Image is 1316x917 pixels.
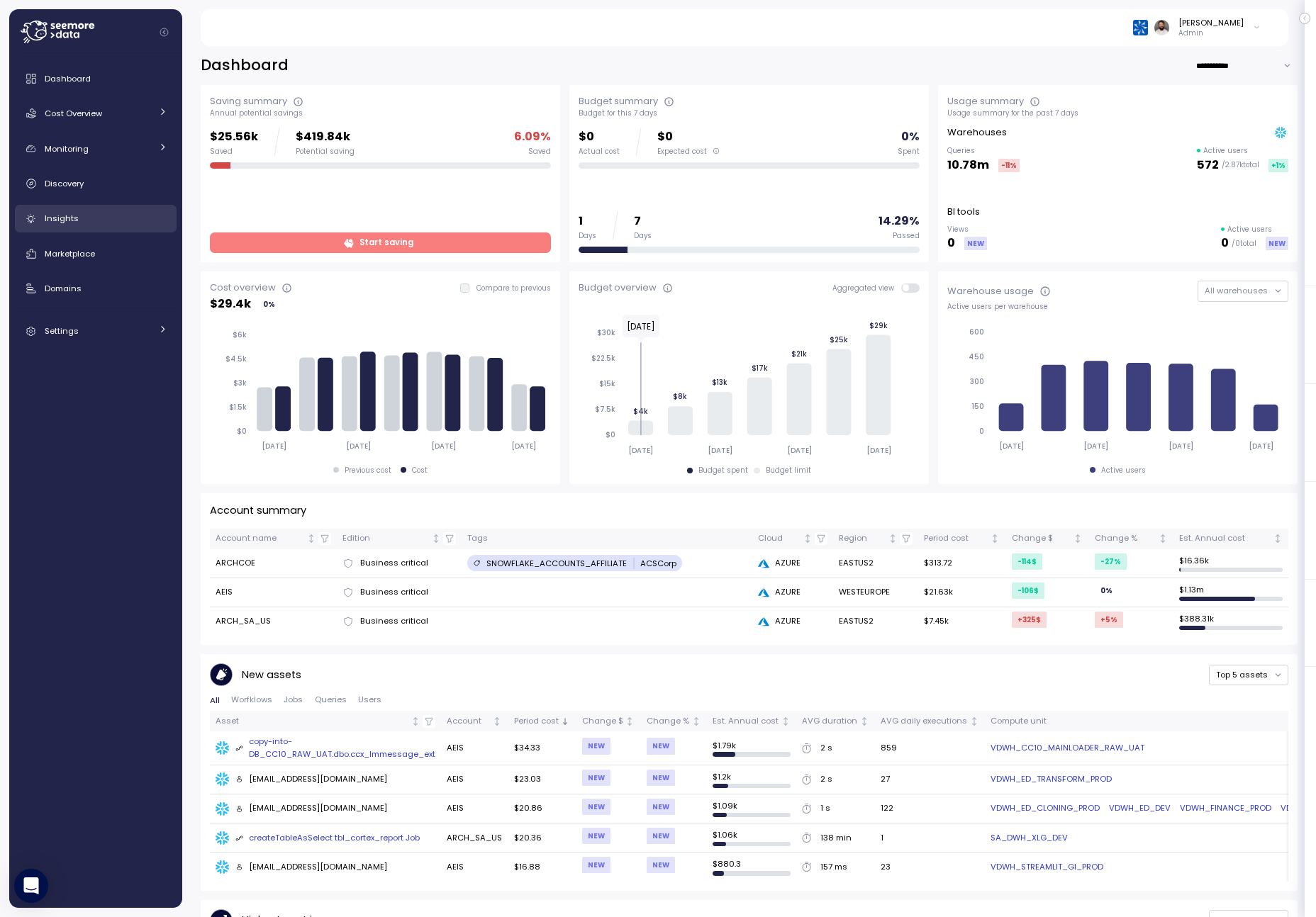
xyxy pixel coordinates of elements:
div: -11 % [998,159,1020,172]
tspan: $22.5k [591,354,615,363]
div: Budget summary [579,94,658,108]
a: copy-into-DB_CC10_RAW_UAT.dbo.ccx_lmmessage_ext [216,736,435,760]
th: Change %Not sorted [1089,529,1174,549]
p: Active users [1227,225,1272,235]
p: 6.09 % [514,128,551,147]
div: [EMAIL_ADDRESS][DOMAIN_NAME] [235,773,388,786]
div: 2 s [820,773,832,786]
div: Budget spent [698,466,748,476]
th: CloudNot sorted [752,529,833,549]
td: AEIS [441,731,508,765]
p: Queries [947,146,1020,156]
a: SA_DWH_XLG_DEV [991,832,1068,845]
div: Asset [216,715,409,728]
div: NEW [964,237,987,250]
span: Worfklows [231,696,272,704]
th: Est. Annual costNot sorted [1173,529,1288,549]
div: NEW [647,857,675,873]
tspan: [DATE] [1169,441,1194,451]
td: 23 [875,853,985,881]
div: +5 % [1095,612,1123,628]
p: 10.78m [947,156,989,175]
tspan: [DATE] [512,441,537,451]
span: Aggregated view [832,283,901,293]
a: VDWH_CC10_MAINLOADER_RAW_UAT [991,742,1144,755]
div: Tags [467,532,747,545]
div: Cloud [758,532,801,545]
tspan: [DATE] [347,441,372,451]
div: 0 % [1095,583,1118,599]
tspan: $30k [597,328,615,337]
a: Dashboard [15,64,177,93]
div: Edition [342,532,429,545]
a: VDWH_ED_DEV [1109,802,1171,815]
td: $ 1.09k [707,794,796,823]
div: Not sorted [625,716,635,726]
tspan: $8k [673,392,687,401]
div: Budget for this 7 days [579,108,920,118]
th: Change %Not sorted [641,711,707,731]
div: 2 s [820,742,832,755]
div: NEW [647,738,675,754]
th: Account nameNot sorted [210,529,338,549]
td: ARCH_SA_US [210,607,338,636]
td: $ 1.79k [707,731,796,765]
span: Expected cost [657,147,707,157]
div: Spent [898,147,920,157]
div: Not sorted [306,534,316,544]
a: Start saving [210,232,551,253]
div: [PERSON_NAME] [1178,17,1244,28]
text: [DATE] [627,320,655,332]
tspan: $15k [599,379,615,388]
tspan: [DATE] [787,446,812,455]
div: NEW [582,799,610,815]
tspan: $4k [633,406,648,415]
div: copy-into-DB_CC10_RAW_UAT.dbo.ccx_lmmessage_ext [235,736,436,760]
p: 572 [1197,156,1219,175]
th: AVG daily executionsNot sorted [875,711,985,731]
div: AZURE [758,557,827,570]
th: Period costSorted descending [508,711,576,731]
td: $ 388.31k [1173,607,1288,636]
div: Change $ [582,715,623,728]
div: Previous cost [345,466,391,476]
tspan: 450 [969,352,984,361]
div: Not sorted [691,716,701,726]
div: Period cost [924,532,988,545]
span: Cost Overview [45,108,102,119]
div: NEW [582,738,610,754]
div: Not sorted [859,716,869,726]
td: AEIS [441,794,508,823]
span: Business critical [360,586,428,599]
tspan: $3k [233,378,247,388]
td: 1 [875,823,985,853]
td: $ 1.06k [707,823,796,853]
div: +1 % [1268,159,1288,172]
div: NEW [647,770,675,786]
tspan: $13k [712,378,727,387]
th: Change $Not sorted [576,711,640,731]
td: $23.03 [508,765,576,794]
p: 7 [634,212,652,231]
a: Marketplace [15,240,177,268]
tspan: [DATE] [262,441,286,451]
div: NEW [1266,237,1288,250]
div: AVG daily executions [881,715,967,728]
tspan: [DATE] [432,441,457,451]
p: / 2.87k total [1222,160,1259,170]
tspan: $0 [237,427,247,436]
div: Not sorted [990,534,1000,544]
div: Not sorted [492,716,502,726]
div: NEW [582,857,610,873]
img: ACg8ocLskjvUhBDgxtSFCRx4ztb74ewwa1VrVEuDBD_Ho1mrTsQB-QE=s96-c [1154,20,1169,35]
th: AccountNot sorted [441,711,508,731]
p: Active users [1203,146,1248,156]
div: Account [447,715,490,728]
p: $419.84k [296,128,355,147]
span: All [210,697,220,704]
p: 0 % [901,128,920,147]
span: Settings [45,325,79,337]
td: EASTUS2 [833,607,918,636]
div: Potential saving [296,147,355,157]
a: VDWH_FINANCE_PROD [1180,802,1271,815]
